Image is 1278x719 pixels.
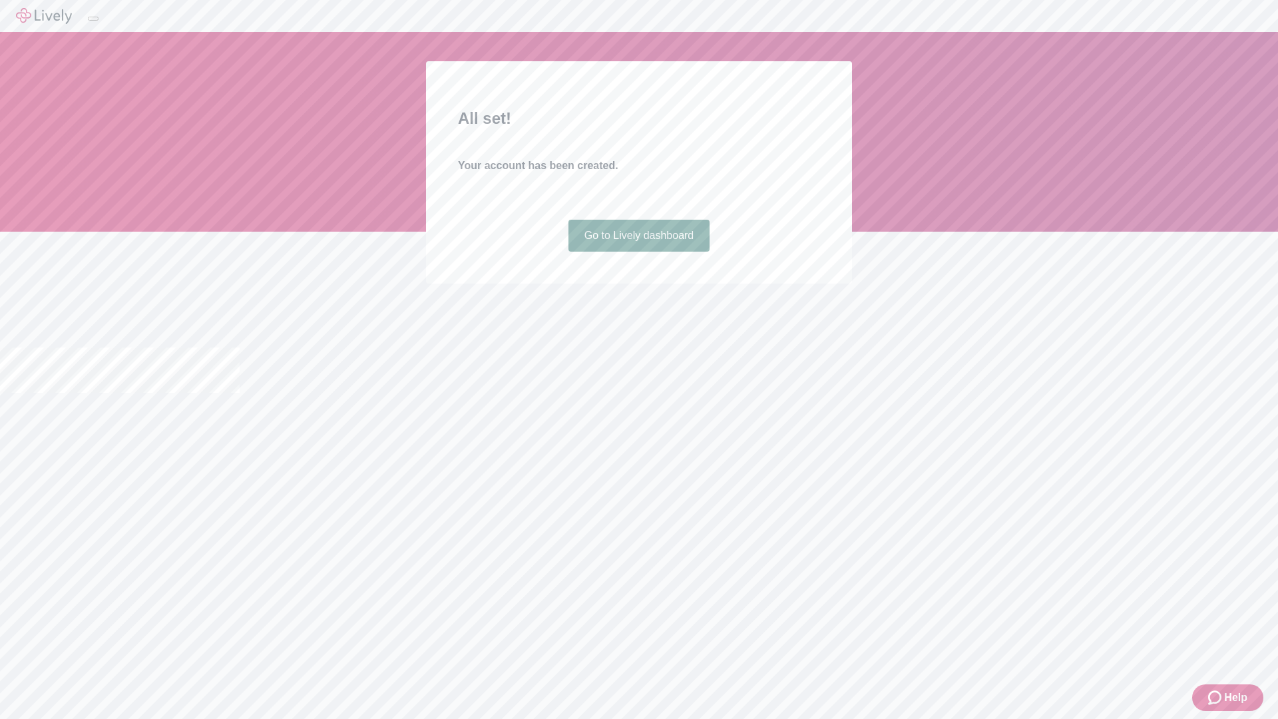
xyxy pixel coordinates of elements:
[88,17,99,21] button: Log out
[16,8,72,24] img: Lively
[1192,684,1263,711] button: Zendesk support iconHelp
[1208,690,1224,706] svg: Zendesk support icon
[1224,690,1247,706] span: Help
[458,158,820,174] h4: Your account has been created.
[568,220,710,252] a: Go to Lively dashboard
[458,107,820,130] h2: All set!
